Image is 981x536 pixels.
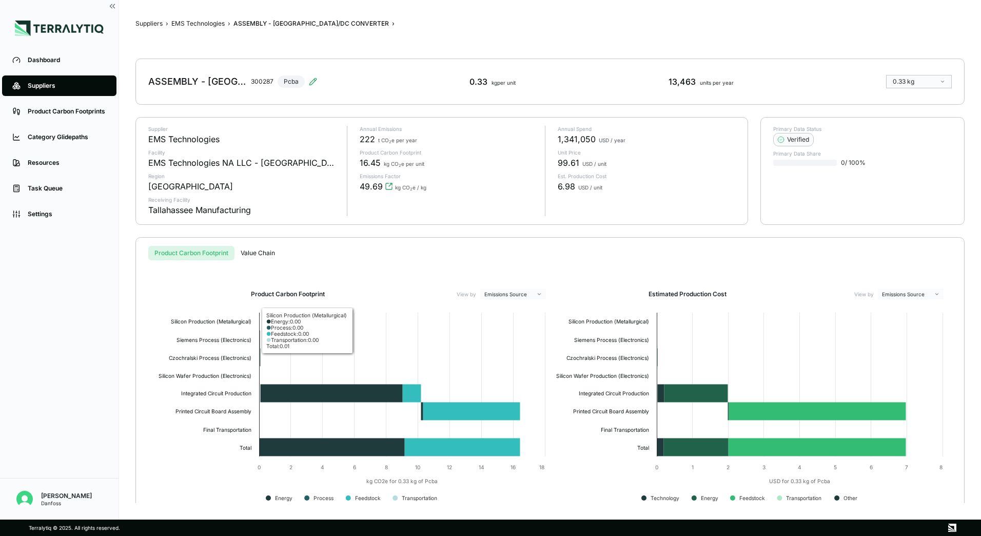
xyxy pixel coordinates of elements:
div: Category Glidepaths [28,133,106,141]
text: 2 [727,464,730,470]
img: Victoria Odoma [16,491,33,507]
img: Logo [15,21,104,36]
span: › [392,20,395,28]
span: USD / unit [582,161,606,167]
text: Transportation [786,495,821,502]
text: Feedstock [739,495,765,501]
text: 3 [762,464,766,470]
h2: Estimated Production Cost [649,290,727,298]
svg: View audit trail [385,182,393,190]
p: Emissions Factor [360,173,537,179]
span: t CO e per year [378,137,417,143]
div: Verified [778,136,809,144]
text: 16 [511,464,516,470]
div: Resources [28,159,106,167]
span: 222 [360,133,375,145]
text: 0 [655,464,658,470]
text: 5 [834,464,837,470]
button: Suppliers [135,20,163,28]
p: Region [148,173,339,179]
div: Tallahassee Manufacturing [148,204,251,216]
div: Product Carbon Footprints [28,107,106,116]
button: Open user button [12,487,37,511]
text: Integrated Circuit Production [181,390,251,397]
p: Primary Data Status [773,126,952,132]
button: 0.33 kg [886,75,952,88]
p: Supplier [148,126,339,132]
text: 1 [692,464,694,470]
div: ASSEMBLY - [GEOGRAPHIC_DATA]/DC CONVERTER [148,75,247,88]
p: Facility [148,149,339,156]
text: Printed Circuit Board Assembly [573,408,649,415]
span: USD / year [599,137,625,143]
text: Silicon Wafer Production (Electronics) [556,373,649,379]
text: Feedstock [355,495,381,501]
div: Settings [28,210,106,218]
div: [GEOGRAPHIC_DATA] [148,180,233,193]
span: kg per unit [492,80,516,86]
div: 300287 [251,78,273,86]
text: Silicon Wafer Production (Electronics) [159,373,251,379]
p: Unit Price [558,149,735,156]
span: › [166,20,168,28]
text: 4 [321,464,324,470]
button: Verified [773,133,814,146]
text: Energy [701,495,718,502]
text: Czochralski Process (Electronics) [566,355,649,361]
button: Value Chain [234,246,281,260]
p: Est. Production Cost [558,173,735,179]
text: 0 [258,464,261,470]
text: Integrated Circuit Production [579,390,649,397]
text: Transportation [402,495,437,502]
div: EMS Technologies [148,133,220,145]
p: Receiving Facility [148,197,339,203]
span: 6.98 [558,180,575,193]
text: 8 [939,464,943,470]
p: Primary Data Share [773,150,952,157]
text: 4 [798,464,801,470]
text: Final Transportation [203,427,251,433]
span: USD / unit [578,184,602,190]
p: Annual Spend [558,126,735,132]
sub: 2 [399,163,401,168]
h2: Product Carbon Footprint [251,290,325,298]
text: kg CO2e for 0.33 kg of Pcba [366,478,438,485]
div: 0.33 [469,75,516,88]
text: 7 [905,464,908,470]
span: 1,341,050 [558,133,596,145]
text: 6 [870,464,873,470]
div: ASSEMBLY - [GEOGRAPHIC_DATA]/DC CONVERTER [233,20,389,28]
span: kg CO e per unit [384,161,424,167]
div: s [148,246,952,260]
text: USD for 0.33 kg of Pcba [769,478,830,485]
label: View by [854,291,874,297]
text: 2 [289,464,292,470]
span: units per year [700,80,734,86]
div: Dashboard [28,56,106,64]
text: Other [843,495,857,501]
span: › [228,20,230,28]
text: 14 [479,464,484,470]
text: 18 [539,464,544,470]
text: 8 [385,464,388,470]
text: Printed Circuit Board Assembly [175,408,251,415]
button: Product Carbon Footprint [148,246,234,260]
p: Product Carbon Footprint [360,149,537,156]
div: Suppliers [28,82,106,90]
button: EMS Technologies [171,20,225,28]
text: Final Transportation [601,427,649,433]
span: 99.61 [558,157,579,169]
text: 10 [415,464,420,470]
span: 0 / 100 % [841,159,866,167]
span: 49.69 [360,180,383,193]
div: Danfoss [41,500,92,506]
text: Silicon Production (Metallurgical) [171,318,251,325]
div: [PERSON_NAME] [41,492,92,500]
p: Annual Emissions [360,126,537,132]
text: 12 [447,464,452,470]
text: Siemens Process (Electronics) [574,337,649,343]
sub: 2 [410,187,413,192]
text: Siemens Process (Electronics) [176,337,251,343]
div: Task Queue [28,184,106,193]
text: Process [313,495,333,501]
